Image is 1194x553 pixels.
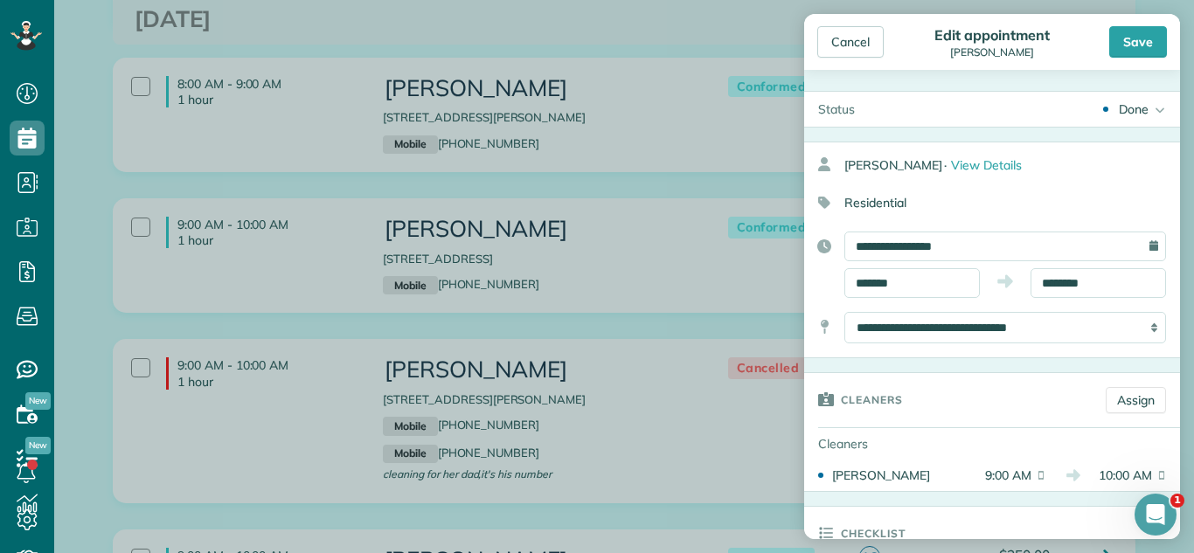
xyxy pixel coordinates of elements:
[25,392,51,410] span: New
[929,46,1054,59] div: [PERSON_NAME]
[972,467,1031,484] span: 9:00 AM
[951,157,1022,173] span: View Details
[1135,494,1177,536] iframe: Intercom live chat
[804,92,869,127] div: Status
[844,149,1180,181] div: [PERSON_NAME]
[1109,26,1167,58] div: Save
[1119,100,1149,118] div: Done
[817,26,884,58] div: Cancel
[804,428,927,460] div: Cleaners
[1093,467,1152,484] span: 10:00 AM
[929,26,1054,44] div: Edit appointment
[804,188,1166,218] div: Residential
[25,437,51,454] span: New
[832,467,967,484] div: [PERSON_NAME]
[841,373,903,425] h3: Cleaners
[944,157,947,173] span: ·
[1170,494,1184,508] span: 1
[1106,387,1166,413] a: Assign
